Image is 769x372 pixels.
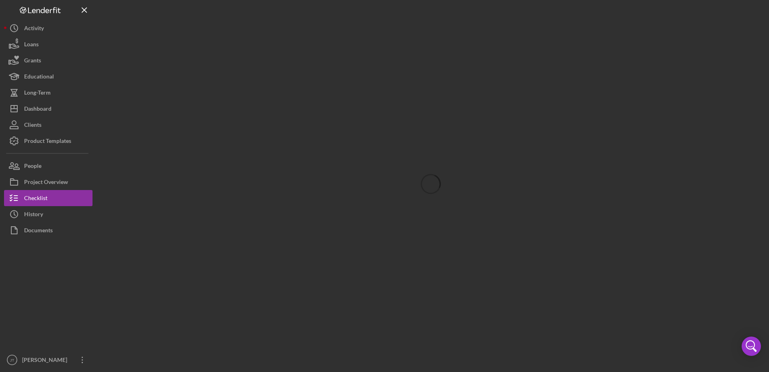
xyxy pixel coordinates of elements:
div: Loans [24,36,39,54]
div: Open Intercom Messenger [742,337,761,356]
button: Educational [4,68,93,85]
div: People [24,158,41,176]
button: Activity [4,20,93,36]
div: Educational [24,68,54,87]
button: Clients [4,117,93,133]
div: [PERSON_NAME] [20,352,72,370]
div: History [24,206,43,224]
button: Grants [4,52,93,68]
div: Project Overview [24,174,68,192]
div: Documents [24,222,53,240]
button: JT[PERSON_NAME] [4,352,93,368]
button: Long-Term [4,85,93,101]
div: Checklist [24,190,47,208]
div: Product Templates [24,133,71,151]
button: Dashboard [4,101,93,117]
div: Long-Term [24,85,51,103]
div: Activity [24,20,44,38]
button: Project Overview [4,174,93,190]
button: Product Templates [4,133,93,149]
div: Grants [24,52,41,70]
button: Checklist [4,190,93,206]
div: Dashboard [24,101,51,119]
text: JT [10,358,14,362]
button: Loans [4,36,93,52]
button: History [4,206,93,222]
button: People [4,158,93,174]
button: Documents [4,222,93,238]
div: Clients [24,117,41,135]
